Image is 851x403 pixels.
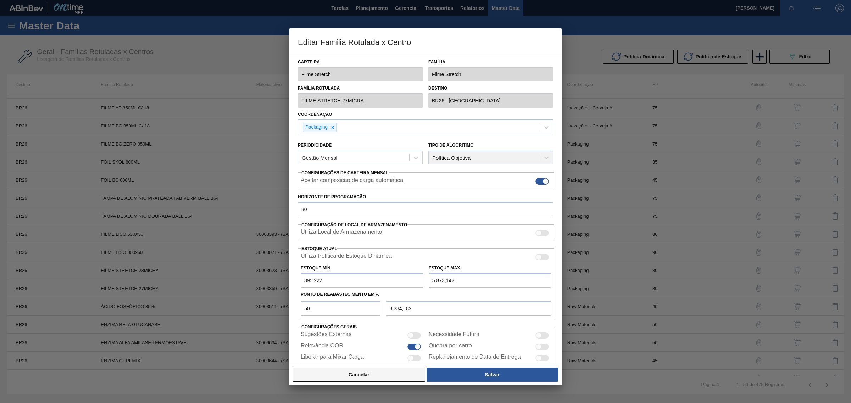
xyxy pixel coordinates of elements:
label: Estoque Mín. [301,266,332,271]
label: Quando ativada, o sistema irá exibir os estoques de diferentes locais de armazenamento. [301,229,382,237]
label: Coordenação [298,112,332,117]
span: Configurações Gerais [301,324,357,329]
label: Liberar para Mixar Carga [301,354,364,362]
label: Quando ativada, o sistema irá usar os estoques usando a Política de Estoque Dinâmica. [301,253,392,261]
label: Necessidade Futura [429,331,479,340]
label: Sugestões Externas [301,331,351,340]
div: Gestão Mensal [302,155,338,161]
label: Aceitar composição de carga automática [301,177,403,186]
span: Configurações de Carteira Mensal [301,170,389,175]
label: Estoque Atual [301,246,337,251]
label: Estoque Máx. [429,266,461,271]
label: Quebra por carro [429,342,472,351]
label: Relevância OOR [301,342,343,351]
span: Configuração de Local de Armazenamento [301,222,407,227]
label: Periodicidade [298,143,332,148]
h3: Editar Família Rotulada x Centro [289,28,562,55]
label: Ponto de Reabastecimento em % [301,292,379,297]
button: Cancelar [293,368,425,382]
div: Packaging [303,123,329,132]
label: Tipo de Algoritimo [428,143,474,148]
label: Destino [428,83,553,93]
label: Família Rotulada [298,83,423,93]
label: Replanejamento de Data de Entrega [429,354,521,362]
label: Horizonte de Programação [298,192,553,202]
label: Família [428,57,553,67]
label: Carteira [298,57,423,67]
button: Salvar [427,368,558,382]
